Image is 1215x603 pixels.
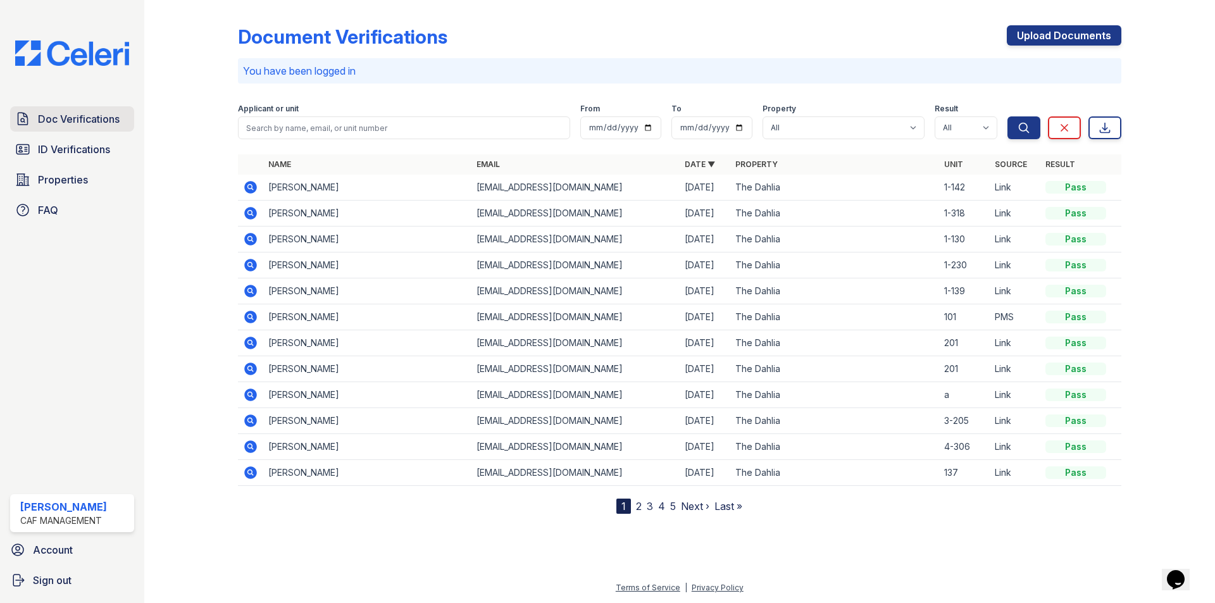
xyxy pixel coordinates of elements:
[1045,311,1106,323] div: Pass
[471,304,680,330] td: [EMAIL_ADDRESS][DOMAIN_NAME]
[471,434,680,460] td: [EMAIL_ADDRESS][DOMAIN_NAME]
[730,408,938,434] td: The Dahlia
[680,382,730,408] td: [DATE]
[990,175,1040,201] td: Link
[243,63,1116,78] p: You have been logged in
[990,434,1040,460] td: Link
[33,573,72,588] span: Sign out
[38,172,88,187] span: Properties
[670,500,676,513] a: 5
[471,382,680,408] td: [EMAIL_ADDRESS][DOMAIN_NAME]
[995,159,1027,169] a: Source
[263,408,471,434] td: [PERSON_NAME]
[730,304,938,330] td: The Dahlia
[680,330,730,356] td: [DATE]
[33,542,73,557] span: Account
[680,304,730,330] td: [DATE]
[5,40,139,66] img: CE_Logo_Blue-a8612792a0a2168367f1c8372b55b34899dd931a85d93a1a3d3e32e68fde9ad4.png
[939,408,990,434] td: 3-205
[1045,389,1106,401] div: Pass
[1045,259,1106,271] div: Pass
[939,278,990,304] td: 1-139
[939,252,990,278] td: 1-230
[680,175,730,201] td: [DATE]
[471,460,680,486] td: [EMAIL_ADDRESS][DOMAIN_NAME]
[990,201,1040,227] td: Link
[238,25,447,48] div: Document Verifications
[735,159,778,169] a: Property
[636,500,642,513] a: 2
[5,568,139,593] a: Sign out
[263,434,471,460] td: [PERSON_NAME]
[990,382,1040,408] td: Link
[263,356,471,382] td: [PERSON_NAME]
[268,159,291,169] a: Name
[10,167,134,192] a: Properties
[990,227,1040,252] td: Link
[939,460,990,486] td: 137
[730,227,938,252] td: The Dahlia
[730,201,938,227] td: The Dahlia
[263,460,471,486] td: [PERSON_NAME]
[263,227,471,252] td: [PERSON_NAME]
[477,159,500,169] a: Email
[1045,207,1106,220] div: Pass
[1045,181,1106,194] div: Pass
[1007,25,1121,46] a: Upload Documents
[5,537,139,563] a: Account
[730,175,938,201] td: The Dahlia
[10,197,134,223] a: FAQ
[263,330,471,356] td: [PERSON_NAME]
[238,104,299,114] label: Applicant or unit
[939,330,990,356] td: 201
[20,514,107,527] div: CAF Management
[935,104,958,114] label: Result
[939,356,990,382] td: 201
[263,304,471,330] td: [PERSON_NAME]
[680,408,730,434] td: [DATE]
[471,175,680,201] td: [EMAIL_ADDRESS][DOMAIN_NAME]
[471,356,680,382] td: [EMAIL_ADDRESS][DOMAIN_NAME]
[616,499,631,514] div: 1
[1045,440,1106,453] div: Pass
[990,330,1040,356] td: Link
[647,500,653,513] a: 3
[692,583,744,592] a: Privacy Policy
[471,227,680,252] td: [EMAIL_ADDRESS][DOMAIN_NAME]
[990,356,1040,382] td: Link
[1045,233,1106,246] div: Pass
[20,499,107,514] div: [PERSON_NAME]
[1045,466,1106,479] div: Pass
[730,356,938,382] td: The Dahlia
[680,252,730,278] td: [DATE]
[730,252,938,278] td: The Dahlia
[680,356,730,382] td: [DATE]
[471,201,680,227] td: [EMAIL_ADDRESS][DOMAIN_NAME]
[263,201,471,227] td: [PERSON_NAME]
[714,500,742,513] a: Last »
[939,382,990,408] td: a
[680,278,730,304] td: [DATE]
[685,159,715,169] a: Date ▼
[944,159,963,169] a: Unit
[658,500,665,513] a: 4
[730,382,938,408] td: The Dahlia
[10,137,134,162] a: ID Verifications
[730,330,938,356] td: The Dahlia
[681,500,709,513] a: Next ›
[1045,414,1106,427] div: Pass
[1162,552,1202,590] iframe: chat widget
[685,583,687,592] div: |
[1045,159,1075,169] a: Result
[680,434,730,460] td: [DATE]
[580,104,600,114] label: From
[680,227,730,252] td: [DATE]
[939,175,990,201] td: 1-142
[939,304,990,330] td: 101
[680,460,730,486] td: [DATE]
[263,278,471,304] td: [PERSON_NAME]
[10,106,134,132] a: Doc Verifications
[763,104,796,114] label: Property
[471,330,680,356] td: [EMAIL_ADDRESS][DOMAIN_NAME]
